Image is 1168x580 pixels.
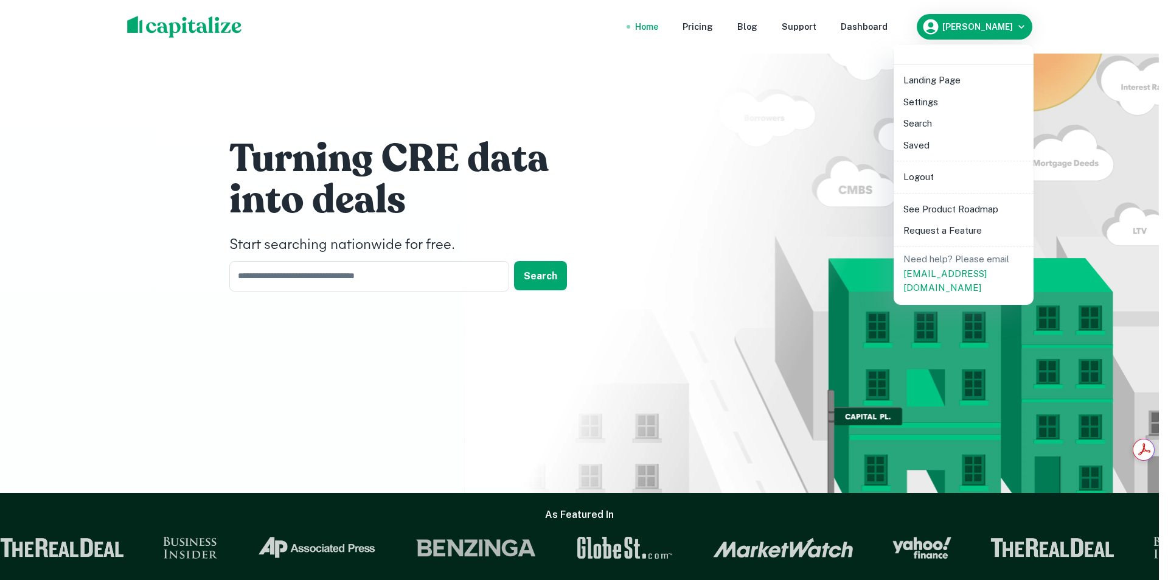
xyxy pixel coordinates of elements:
li: Request a Feature [899,220,1029,242]
li: Search [899,113,1029,135]
iframe: Chat Widget [1107,483,1168,541]
li: Settings [899,91,1029,113]
li: Logout [899,166,1029,188]
li: Landing Page [899,69,1029,91]
p: Need help? Please email [903,252,1024,295]
li: See Product Roadmap [899,198,1029,220]
li: Saved [899,135,1029,156]
a: [EMAIL_ADDRESS][DOMAIN_NAME] [903,268,987,293]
